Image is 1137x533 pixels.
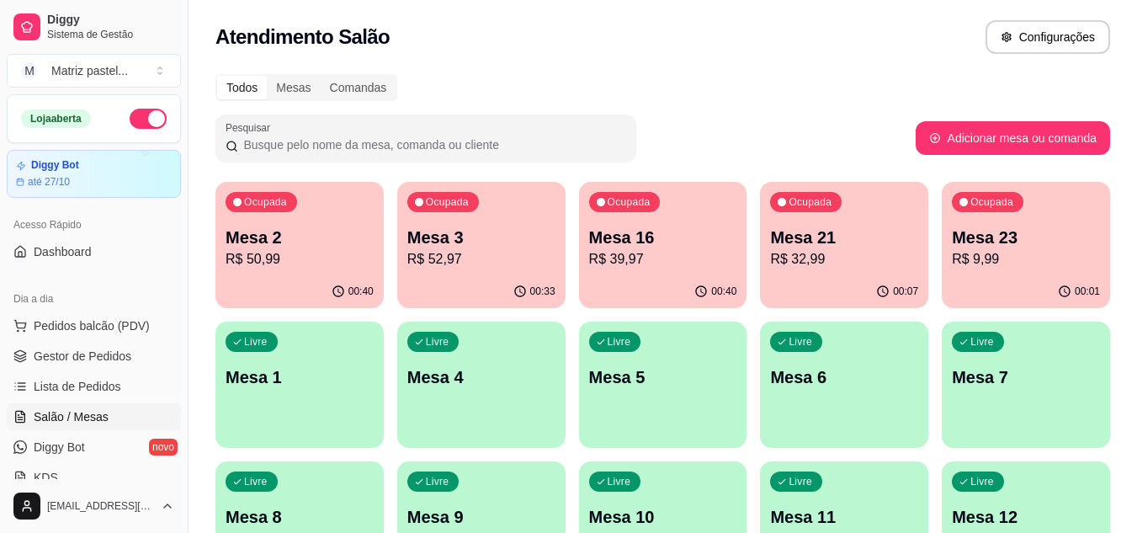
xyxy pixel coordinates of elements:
span: Dashboard [34,243,92,260]
a: Diggy Botaté 27/10 [7,150,181,198]
p: Mesa 2 [226,226,374,249]
p: R$ 32,99 [770,249,918,269]
p: Livre [244,335,268,349]
span: [EMAIL_ADDRESS][DOMAIN_NAME] [47,499,154,513]
span: Diggy Bot [34,439,85,456]
button: Configurações [986,20,1110,54]
p: Livre [608,335,631,349]
button: LivreMesa 7 [942,322,1110,448]
p: Livre [789,335,812,349]
input: Pesquisar [238,136,626,153]
p: Mesa 11 [770,505,918,529]
p: Livre [970,475,994,488]
p: Mesa 12 [952,505,1100,529]
article: Diggy Bot [31,159,79,172]
p: Ocupada [970,195,1013,209]
span: M [21,62,38,79]
p: Mesa 4 [407,365,555,389]
p: Mesa 5 [589,365,737,389]
button: OcupadaMesa 16R$ 39,9700:40 [579,182,747,308]
h2: Atendimento Salão [215,24,390,51]
p: Livre [244,475,268,488]
article: até 27/10 [28,175,70,189]
p: R$ 52,97 [407,249,555,269]
p: R$ 50,99 [226,249,374,269]
button: OcupadaMesa 3R$ 52,9700:33 [397,182,566,308]
div: Matriz pastel ... [51,62,128,79]
p: Livre [608,475,631,488]
a: Dashboard [7,238,181,265]
span: Sistema de Gestão [47,28,174,41]
div: Todos [217,76,267,99]
div: Acesso Rápido [7,211,181,238]
p: Ocupada [789,195,831,209]
p: Mesa 23 [952,226,1100,249]
a: Lista de Pedidos [7,373,181,400]
button: Pedidos balcão (PDV) [7,312,181,339]
p: R$ 39,97 [589,249,737,269]
span: Diggy [47,13,174,28]
p: Ocupada [608,195,651,209]
p: Mesa 21 [770,226,918,249]
p: Livre [426,335,449,349]
a: KDS [7,464,181,491]
p: Livre [426,475,449,488]
div: Loja aberta [21,109,91,128]
p: Mesa 8 [226,505,374,529]
div: Mesas [267,76,320,99]
p: R$ 9,99 [952,249,1100,269]
div: Dia a dia [7,285,181,312]
a: DiggySistema de Gestão [7,7,181,47]
a: Diggy Botnovo [7,434,181,461]
label: Pesquisar [226,120,276,135]
p: Ocupada [244,195,287,209]
button: OcupadaMesa 23R$ 9,9900:01 [942,182,1110,308]
button: LivreMesa 1 [215,322,384,448]
span: Salão / Mesas [34,408,109,425]
button: [EMAIL_ADDRESS][DOMAIN_NAME] [7,486,181,526]
span: Lista de Pedidos [34,378,121,395]
div: Comandas [321,76,396,99]
p: Mesa 9 [407,505,555,529]
a: Salão / Mesas [7,403,181,430]
p: Mesa 6 [770,365,918,389]
button: OcupadaMesa 21R$ 32,9900:07 [760,182,928,308]
p: Mesa 16 [589,226,737,249]
p: Ocupada [426,195,469,209]
p: Livre [970,335,994,349]
p: Mesa 7 [952,365,1100,389]
button: LivreMesa 4 [397,322,566,448]
p: 00:07 [893,285,918,298]
p: Mesa 1 [226,365,374,389]
p: 00:33 [530,285,555,298]
span: KDS [34,469,58,486]
p: Mesa 10 [589,505,737,529]
p: 00:01 [1075,285,1100,298]
button: Adicionar mesa ou comanda [916,121,1110,155]
button: Alterar Status [130,109,167,129]
p: Livre [789,475,812,488]
span: Pedidos balcão (PDV) [34,317,150,334]
span: Gestor de Pedidos [34,348,131,365]
button: LivreMesa 5 [579,322,747,448]
p: 00:40 [348,285,374,298]
p: 00:40 [711,285,736,298]
button: Select a team [7,54,181,88]
button: LivreMesa 6 [760,322,928,448]
p: Mesa 3 [407,226,555,249]
button: OcupadaMesa 2R$ 50,9900:40 [215,182,384,308]
a: Gestor de Pedidos [7,343,181,370]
